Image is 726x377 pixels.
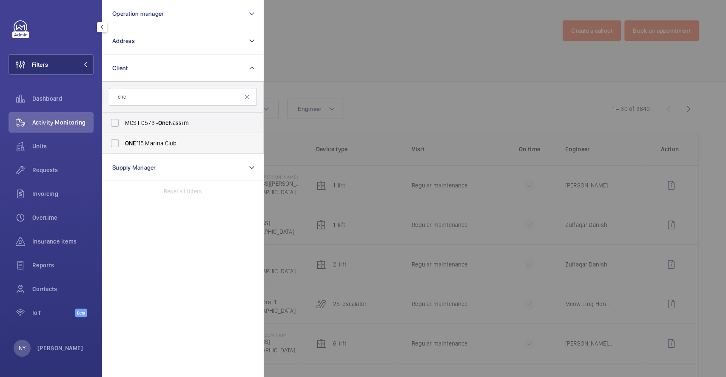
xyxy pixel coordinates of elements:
[32,261,94,269] span: Reports
[37,344,83,352] p: [PERSON_NAME]
[32,285,94,293] span: Contacts
[32,142,94,150] span: Units
[32,60,48,69] span: Filters
[32,213,94,222] span: Overtime
[32,237,94,246] span: Insurance items
[32,166,94,174] span: Requests
[75,309,87,317] span: Beta
[19,344,26,352] p: NY
[32,118,94,127] span: Activity Monitoring
[32,309,75,317] span: IoT
[9,54,94,75] button: Filters
[32,94,94,103] span: Dashboard
[32,190,94,198] span: Invoicing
